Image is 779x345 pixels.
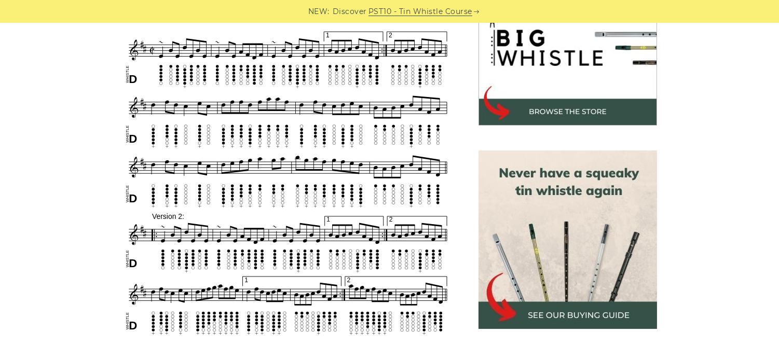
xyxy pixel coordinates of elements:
img: tin whistle buying guide [479,150,657,329]
span: NEW: [308,6,330,18]
img: Drowsy Maggie Tin Whistle Tabs & Sheet Music [122,6,454,338]
span: Discover [333,6,367,18]
a: PST10 - Tin Whistle Course [368,6,472,18]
